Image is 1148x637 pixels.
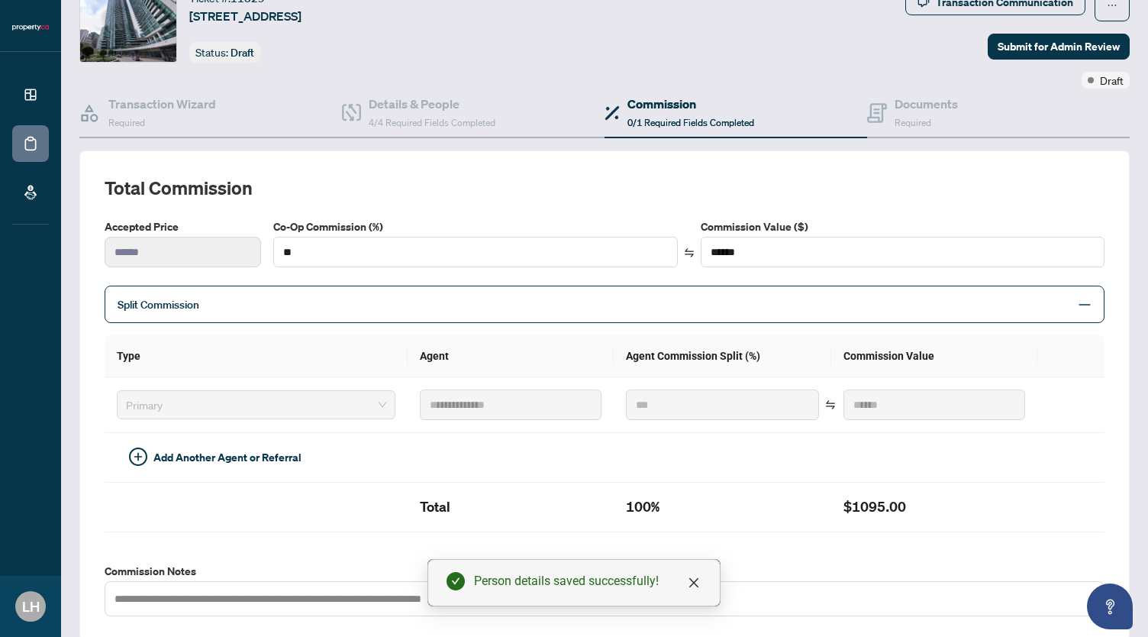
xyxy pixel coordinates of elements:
[105,335,408,377] th: Type
[688,577,700,589] span: close
[108,117,145,128] span: Required
[22,596,40,617] span: LH
[1078,298,1092,312] span: minus
[627,95,754,113] h4: Commission
[408,335,614,377] th: Agent
[614,335,830,377] th: Agent Commission Split (%)
[105,218,261,235] label: Accepted Price
[701,218,1105,235] label: Commission Value ($)
[108,95,216,113] h4: Transaction Wizard
[474,572,701,590] div: Person details saved successfully!
[627,117,754,128] span: 0/1 Required Fields Completed
[231,46,254,60] span: Draft
[105,563,1104,580] label: Commission Notes
[1087,584,1133,629] button: Open asap
[105,176,1104,200] h2: Total Commission
[369,95,495,113] h4: Details & People
[998,34,1120,59] span: Submit for Admin Review
[105,286,1104,323] div: Split Commission
[895,117,931,128] span: Required
[895,95,958,113] h4: Documents
[189,42,260,63] div: Status:
[153,449,302,466] span: Add Another Agent or Referral
[685,574,702,591] a: Close
[129,448,147,466] span: plus-circle
[117,445,314,470] button: Add Another Agent or Referral
[273,218,678,235] label: Co-Op Commission (%)
[1100,72,1124,89] span: Draft
[447,572,465,590] span: check-circle
[369,117,495,128] span: 4/4 Required Fields Completed
[12,23,49,32] img: logo
[831,335,1038,377] th: Commission Value
[420,495,602,519] h2: Total
[988,34,1130,60] button: Submit for Admin Review
[626,495,818,519] h2: 100%
[126,393,386,416] span: Primary
[189,7,302,25] span: [STREET_ADDRESS]
[684,247,695,258] span: swap
[825,399,836,410] span: swap
[843,495,1026,519] h2: $1095.00
[118,298,199,312] span: Split Commission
